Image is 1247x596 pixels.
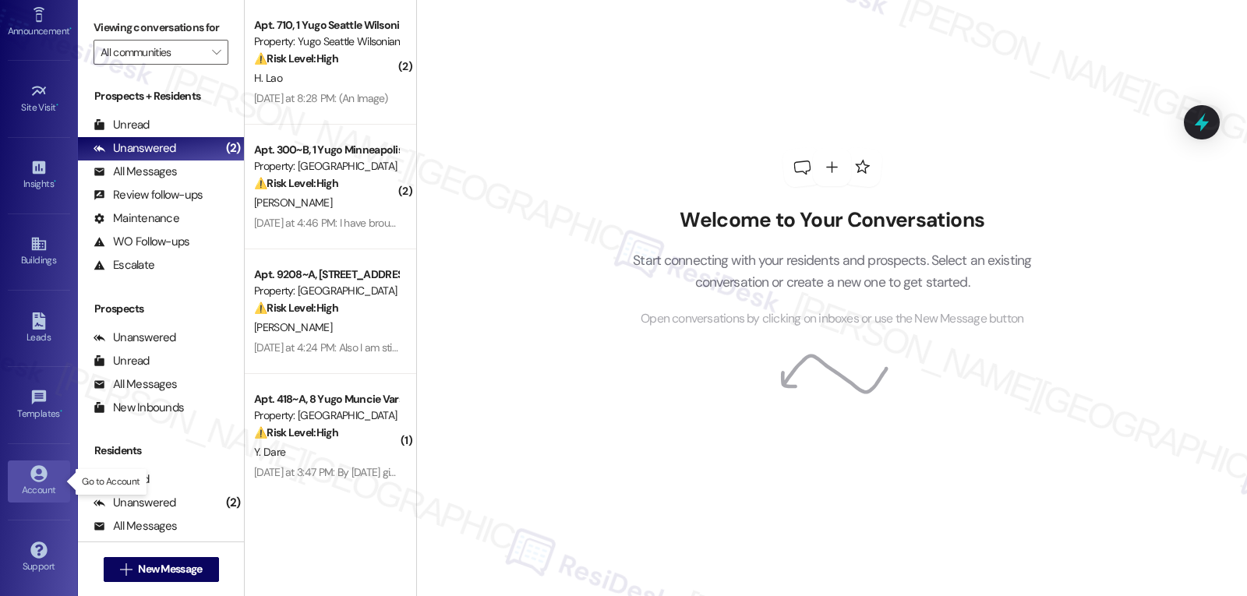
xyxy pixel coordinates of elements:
span: • [56,100,58,111]
span: • [60,406,62,417]
div: Prospects [78,301,244,317]
div: Apt. 710, 1 Yugo Seattle Wilsonian [254,17,398,34]
strong: ⚠️ Risk Level: High [254,301,338,315]
strong: ⚠️ Risk Level: High [254,51,338,65]
strong: ⚠️ Risk Level: High [254,425,338,439]
div: All Messages [94,518,177,534]
div: (2) [222,136,245,160]
a: Templates • [8,384,70,426]
div: Unread [94,471,150,488]
a: Support [8,537,70,579]
strong: ⚠️ Risk Level: High [254,176,338,190]
div: Unread [94,117,150,133]
p: Start connecting with your residents and prospects. Select an existing conversation or create a n... [609,249,1055,294]
div: [DATE] at 8:28 PM: (An Image) [254,91,388,105]
button: New Message [104,557,219,582]
a: Account [8,460,70,503]
div: [DATE] at 4:24 PM: Also I am still waiting from a response from my [MEDICAL_DATA] to send in the ... [254,340,1134,354]
a: Buildings [8,231,70,273]
div: Property: [GEOGRAPHIC_DATA] [254,407,398,424]
h2: Welcome to Your Conversations [609,208,1055,233]
div: Unanswered [94,330,176,346]
div: Apt. 418~A, 8 Yugo Muncie Varsity House [254,391,398,407]
div: Apt. 9208~A, [STREET_ADDRESS] [254,266,398,283]
div: Residents [78,443,244,459]
i:  [120,563,132,576]
div: [DATE] at 4:46 PM: I have brought this to property staff's attention already, but please make sur... [254,216,1158,230]
a: Insights • [8,154,70,196]
div: Unanswered [94,495,176,511]
span: • [54,176,56,187]
i:  [212,46,221,58]
div: Escalate [94,257,154,273]
label: Viewing conversations for [94,16,228,40]
input: All communities [101,40,203,65]
p: Go to Account [82,475,140,488]
div: Maintenance [94,210,179,227]
div: All Messages [94,376,177,393]
div: Property: [GEOGRAPHIC_DATA] [254,283,398,299]
div: Apt. 300~B, 1 Yugo Minneapolis Edge [254,142,398,158]
div: WO Follow-ups [94,234,189,250]
div: All Messages [94,164,177,180]
div: Review follow-ups [94,187,203,203]
span: New Message [138,561,202,577]
span: • [69,23,72,34]
span: [PERSON_NAME] [254,320,332,334]
div: Unanswered [94,140,176,157]
div: Prospects + Residents [78,88,244,104]
div: New Inbounds [94,400,184,416]
div: Property: Yugo Seattle Wilsonian [254,34,398,50]
span: H. Lao [254,71,282,85]
a: Site Visit • [8,78,70,120]
div: Unread [94,353,150,369]
span: Open conversations by clicking on inboxes or use the New Message button [641,309,1023,329]
span: [PERSON_NAME] [254,196,332,210]
span: Y. Dare [254,445,285,459]
div: (2) [222,491,245,515]
a: Leads [8,308,70,350]
div: Property: [GEOGRAPHIC_DATA] [254,158,398,175]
